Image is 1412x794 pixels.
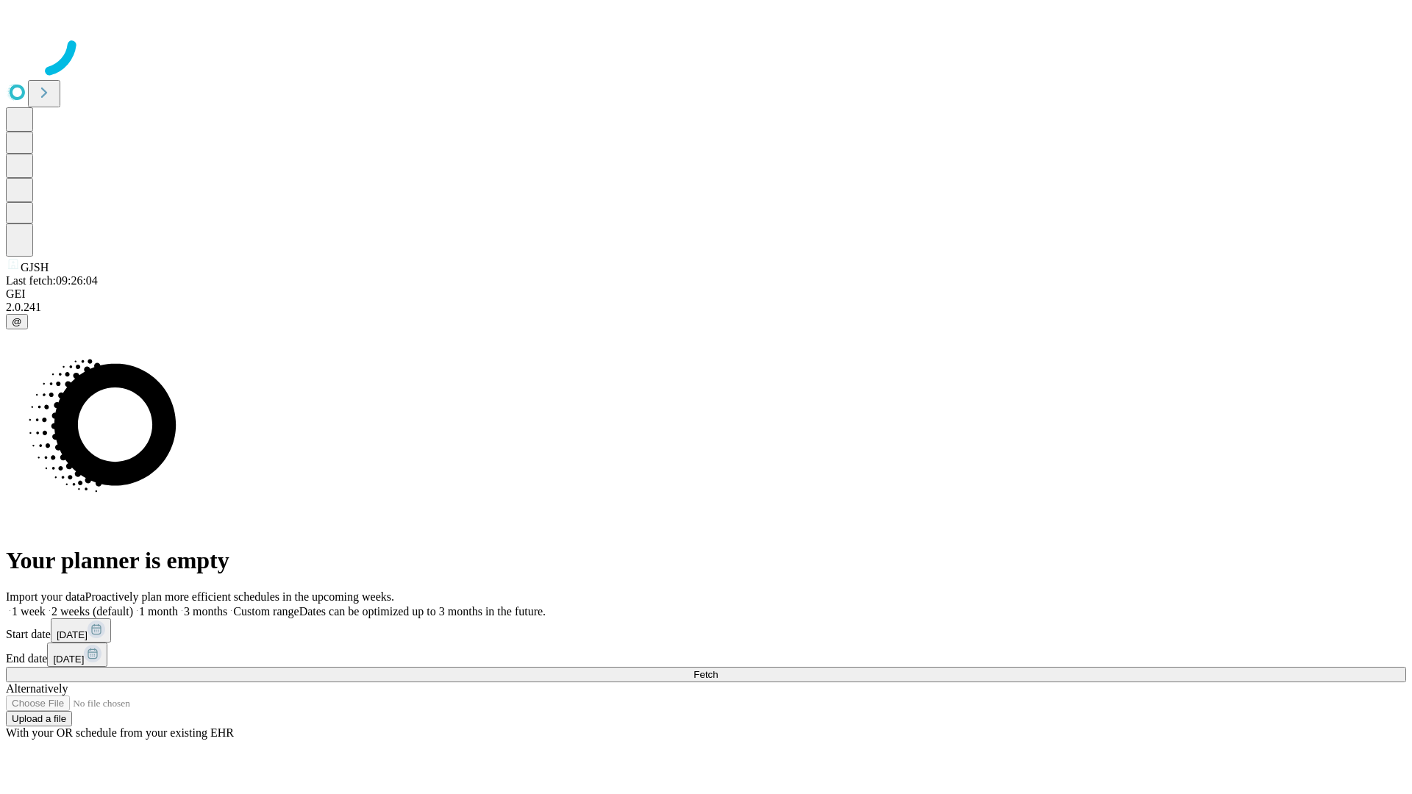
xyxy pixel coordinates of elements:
[6,287,1406,301] div: GEI
[184,605,227,618] span: 3 months
[51,618,111,643] button: [DATE]
[6,643,1406,667] div: End date
[47,643,107,667] button: [DATE]
[53,654,84,665] span: [DATE]
[6,547,1406,574] h1: Your planner is empty
[139,605,178,618] span: 1 month
[6,274,98,287] span: Last fetch: 09:26:04
[6,314,28,329] button: @
[6,711,72,726] button: Upload a file
[6,301,1406,314] div: 2.0.241
[51,605,133,618] span: 2 weeks (default)
[693,669,718,680] span: Fetch
[6,667,1406,682] button: Fetch
[12,605,46,618] span: 1 week
[21,261,49,273] span: GJSH
[6,682,68,695] span: Alternatively
[57,629,88,640] span: [DATE]
[233,605,299,618] span: Custom range
[6,726,234,739] span: With your OR schedule from your existing EHR
[85,590,394,603] span: Proactively plan more efficient schedules in the upcoming weeks.
[12,316,22,327] span: @
[6,618,1406,643] div: Start date
[299,605,546,618] span: Dates can be optimized up to 3 months in the future.
[6,590,85,603] span: Import your data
